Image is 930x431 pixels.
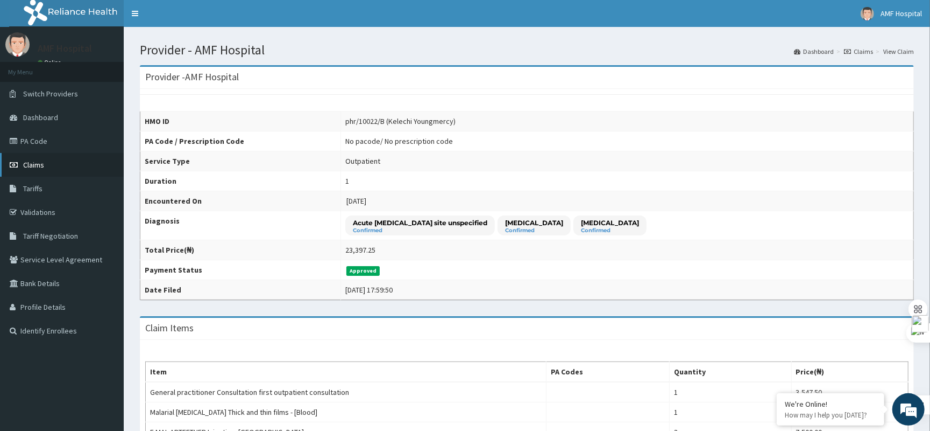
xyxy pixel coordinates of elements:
[345,156,380,166] div: Outpatient
[140,240,341,260] th: Total Price(₦)
[581,228,639,233] small: Confirmed
[140,280,341,300] th: Date Filed
[346,266,380,276] span: Approved
[670,402,791,422] td: 1
[146,402,546,422] td: Malarial [MEDICAL_DATA] Thick and thin films - [Blood]
[20,54,44,81] img: d_794563401_company_1708531726252_794563401
[5,32,30,57] img: User Image
[345,136,453,147] div: No pacode / No prescription code
[353,228,487,233] small: Confirmed
[140,191,341,211] th: Encountered On
[23,231,78,241] span: Tariff Negotiation
[505,218,563,227] p: [MEDICAL_DATA]
[861,7,874,20] img: User Image
[505,228,563,233] small: Confirmed
[140,260,341,280] th: Payment Status
[176,5,202,31] div: Minimize live chat window
[345,245,375,255] div: 23,397.25
[353,218,487,227] p: Acute [MEDICAL_DATA] site unspecified
[38,44,92,53] p: AMF Hospital
[23,160,44,170] span: Claims
[145,72,239,82] h3: Provider - AMF Hospital
[140,43,914,57] h1: Provider - AMF Hospital
[62,136,148,245] span: We're online!
[23,89,78,99] span: Switch Providers
[791,362,908,383] th: Price(₦)
[140,131,341,151] th: PA Code / Prescription Code
[670,362,791,383] th: Quantity
[140,171,341,191] th: Duration
[56,60,181,74] div: Chat with us now
[23,113,58,122] span: Dashboard
[345,176,349,186] div: 1
[546,362,669,383] th: PA Codes
[140,112,341,131] th: HMO ID
[345,284,393,295] div: [DATE] 17:59:50
[140,151,341,171] th: Service Type
[146,382,546,402] td: General practitioner Consultation first outpatient consultation
[38,59,63,66] a: Online
[23,184,42,193] span: Tariffs
[883,47,914,56] a: View Claim
[5,294,205,332] textarea: Type your message and hit 'Enter'
[881,9,922,18] span: AMF Hospital
[785,399,876,409] div: We're Online!
[844,47,873,56] a: Claims
[670,382,791,402] td: 1
[146,362,546,383] th: Item
[785,411,876,420] p: How may I help you today?
[345,116,456,127] div: phr/10022/B (Kelechi Youngmercy)
[794,47,834,56] a: Dashboard
[140,211,341,240] th: Diagnosis
[791,382,908,402] td: 3,547.50
[346,196,366,206] span: [DATE]
[145,323,194,333] h3: Claim Items
[581,218,639,227] p: [MEDICAL_DATA]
